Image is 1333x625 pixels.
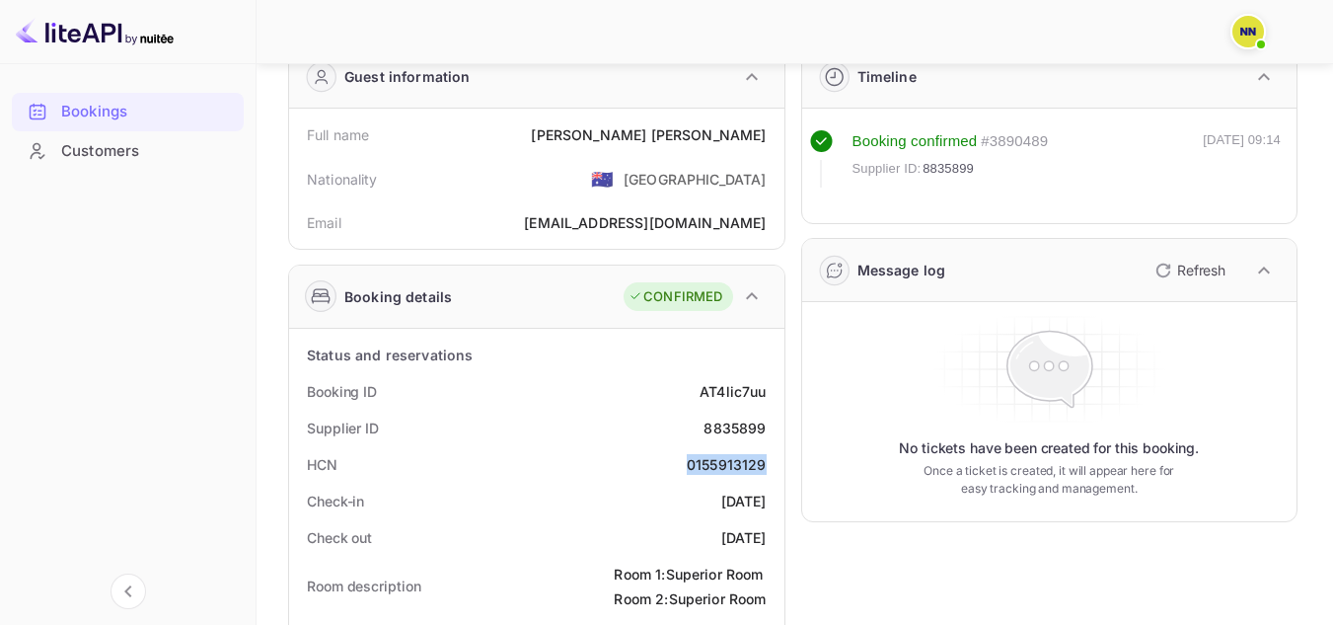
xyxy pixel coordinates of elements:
[1177,260,1225,280] p: Refresh
[307,527,372,548] div: Check out
[524,212,766,233] div: [EMAIL_ADDRESS][DOMAIN_NAME]
[852,159,922,179] span: Supplier ID:
[721,491,767,511] div: [DATE]
[591,161,614,196] span: United States
[852,130,978,153] div: Booking confirmed
[344,66,471,87] div: Guest information
[16,16,174,47] img: LiteAPI logo
[899,438,1199,458] p: No tickets have been created for this booking.
[307,169,378,190] div: Nationality
[918,462,1181,498] p: Once a ticket is created, it will appear here for easy tracking and management.
[12,132,244,169] a: Customers
[307,381,377,402] div: Booking ID
[1144,255,1233,286] button: Refresh
[700,381,766,402] div: AT4lic7uu
[1203,130,1281,188] div: [DATE] 09:14
[61,140,234,163] div: Customers
[111,574,146,609] button: Collapse navigation
[307,454,337,475] div: HCN
[12,132,244,171] div: Customers
[344,286,452,307] div: Booking details
[923,159,974,179] span: 8835899
[531,124,766,145] div: [PERSON_NAME] [PERSON_NAME]
[307,576,420,596] div: Room description
[614,588,766,609] div: Room 2: Superior Room
[624,169,767,190] div: [GEOGRAPHIC_DATA]
[307,124,369,145] div: Full name
[981,130,1048,153] div: # 3890489
[307,212,341,233] div: Email
[687,454,767,475] div: 0155913129
[307,418,379,438] div: Supplier ID
[629,287,722,307] div: CONFIRMED
[857,260,946,280] div: Message log
[61,101,234,123] div: Bookings
[307,345,473,365] div: Status and reservations
[12,93,244,131] div: Bookings
[1232,16,1264,47] img: N/A N/A
[857,66,917,87] div: Timeline
[307,491,364,511] div: Check-in
[12,93,244,129] a: Bookings
[721,527,767,548] div: [DATE]
[614,564,766,585] div: Room 1: Superior Room
[704,418,766,438] div: 8835899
